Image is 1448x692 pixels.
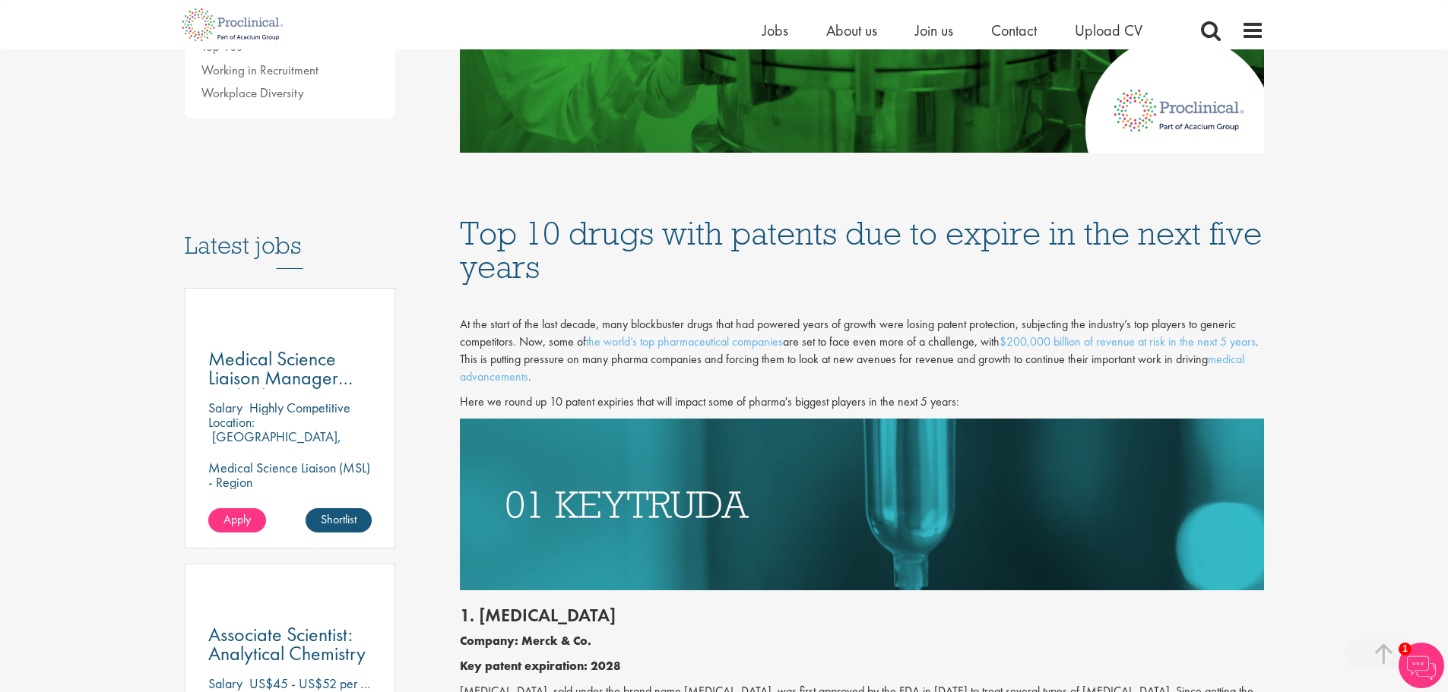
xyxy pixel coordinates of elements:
span: 1 [1399,643,1412,656]
span: At the start of the last decade, many blockbuster drugs that had powered years of growth were los... [460,316,1259,384]
a: Join us [915,21,953,40]
a: medical advancements [460,351,1244,384]
a: Workplace Diversity [201,84,304,101]
span: Associate Scientist: Analytical Chemistry [208,621,366,666]
span: Salary [208,675,242,692]
a: Working in Recruitment [201,62,318,78]
a: Shortlist [306,508,372,532]
a: About us [826,21,877,40]
a: Associate Scientist: Analytical Chemistry [208,625,372,663]
a: $200,000 billion of revenue at risk in the next 5 years [1000,333,1256,349]
span: Apply [223,511,251,527]
a: Contact [991,21,1037,40]
span: Location: [208,413,255,431]
h3: Latest jobs [185,194,396,269]
a: Medical Science Liaison Manager (m/w/d) Nephrologie [208,349,372,387]
a: Jobs [762,21,788,40]
p: Here we round up 10 patent expiries that will impact some of pharma's biggest players in the next... [460,393,1264,411]
b: Key patent expiration: 2028 [460,658,621,674]
img: Chatbot [1399,643,1444,688]
span: Medical Science Liaison Manager (m/w/d) Nephrologie [208,346,353,428]
p: Medical Science Liaison (MSL) - Region [GEOGRAPHIC_DATA] [208,460,372,504]
h1: Top 10 drugs with patents due to expire in the next five years [460,216,1264,283]
a: Apply [208,508,266,532]
a: the world’s top pharmaceutical companies [586,333,783,349]
h2: 1. [MEDICAL_DATA] [460,605,1264,625]
a: Upload CV [1075,21,1142,40]
p: Highly Competitive [249,399,350,416]
p: US$45 - US$52 per hour [249,675,383,692]
p: [GEOGRAPHIC_DATA], [GEOGRAPHIC_DATA] [208,428,341,460]
b: Company: Merck & Co. [460,633,591,649]
span: Salary [208,399,242,416]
